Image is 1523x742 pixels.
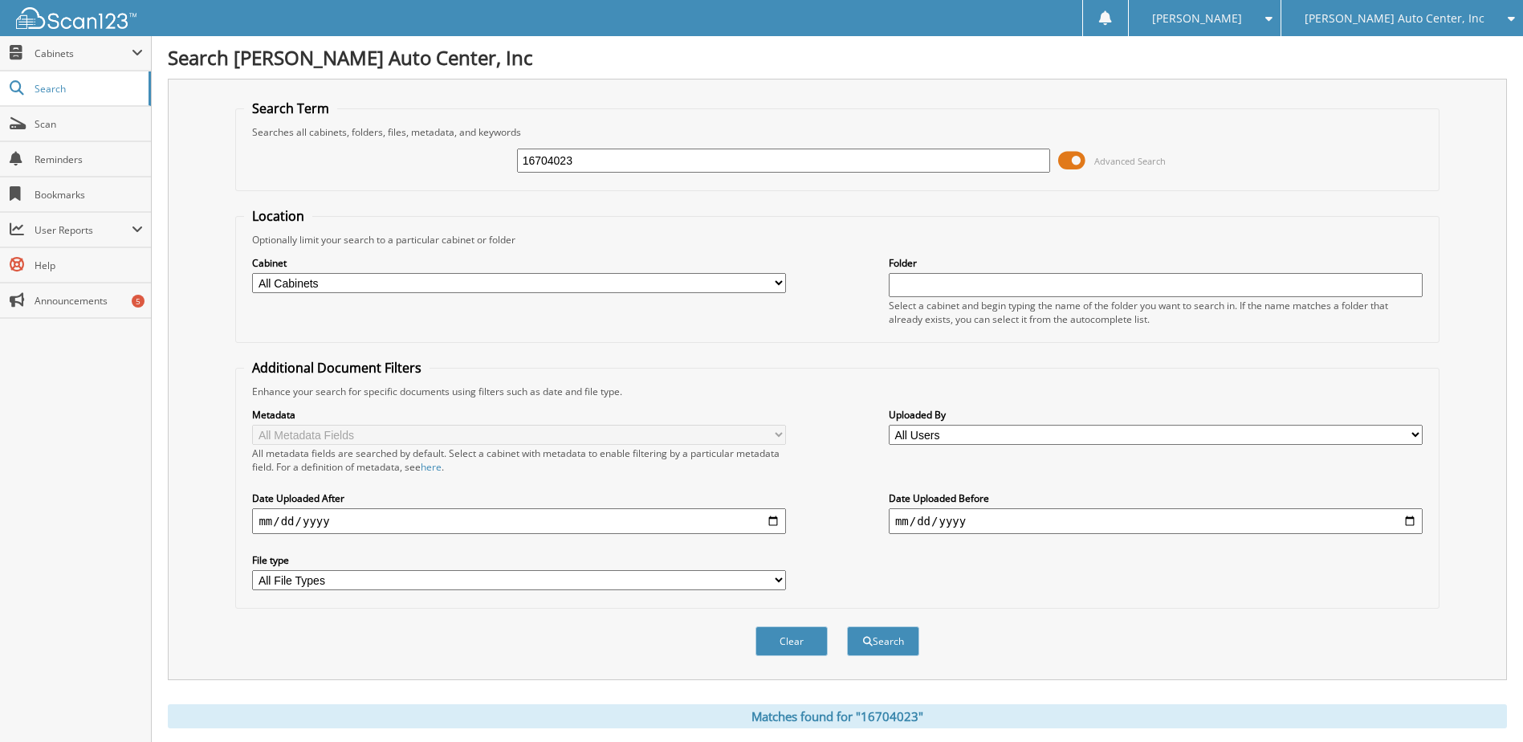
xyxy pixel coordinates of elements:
[1094,155,1166,167] span: Advanced Search
[244,100,337,117] legend: Search Term
[889,256,1423,270] label: Folder
[35,153,143,166] span: Reminders
[35,259,143,272] span: Help
[244,385,1430,398] div: Enhance your search for specific documents using filters such as date and file type.
[252,256,786,270] label: Cabinet
[35,117,143,131] span: Scan
[244,359,430,377] legend: Additional Document Filters
[1305,14,1484,23] span: [PERSON_NAME] Auto Center, Inc
[252,491,786,505] label: Date Uploaded After
[889,408,1423,422] label: Uploaded By
[168,44,1507,71] h1: Search [PERSON_NAME] Auto Center, Inc
[35,47,132,60] span: Cabinets
[35,188,143,202] span: Bookmarks
[252,553,786,567] label: File type
[889,299,1423,326] div: Select a cabinet and begin typing the name of the folder you want to search in. If the name match...
[244,125,1430,139] div: Searches all cabinets, folders, files, metadata, and keywords
[244,233,1430,247] div: Optionally limit your search to a particular cabinet or folder
[244,207,312,225] legend: Location
[35,223,132,237] span: User Reports
[168,704,1507,728] div: Matches found for "16704023"
[1152,14,1242,23] span: [PERSON_NAME]
[889,508,1423,534] input: end
[252,408,786,422] label: Metadata
[252,508,786,534] input: start
[132,295,145,308] div: 5
[35,294,143,308] span: Announcements
[847,626,919,656] button: Search
[35,82,140,96] span: Search
[421,460,442,474] a: here
[889,491,1423,505] label: Date Uploaded Before
[755,626,828,656] button: Clear
[16,7,136,29] img: scan123-logo-white.svg
[252,446,786,474] div: All metadata fields are searched by default. Select a cabinet with metadata to enable filtering b...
